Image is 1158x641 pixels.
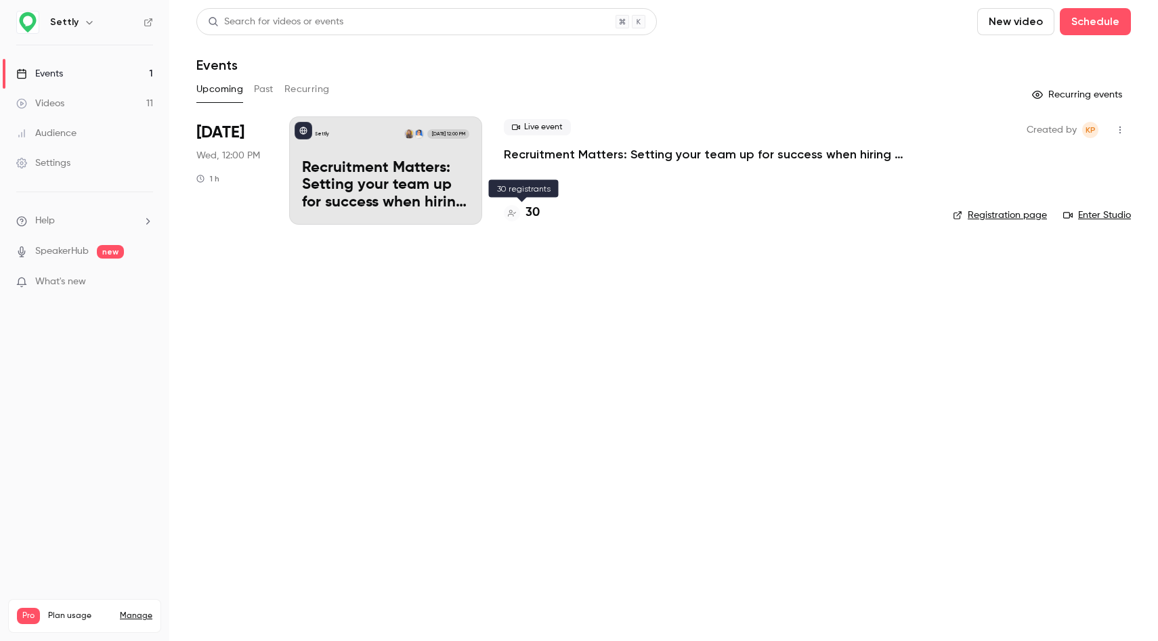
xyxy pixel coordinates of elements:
[35,275,86,289] span: What's new
[48,611,112,621] span: Plan usage
[284,79,330,100] button: Recurring
[17,12,39,33] img: Settly
[315,131,329,137] p: Settly
[1026,84,1131,106] button: Recurring events
[196,57,238,73] h1: Events
[504,204,540,222] a: 30
[17,608,40,624] span: Pro
[1063,208,1131,222] a: Enter Studio
[16,97,64,110] div: Videos
[16,127,77,140] div: Audience
[1086,122,1096,138] span: KP
[254,79,274,100] button: Past
[289,116,482,225] a: Recruitment Matters: Setting your team up for success when hiring internationallySettlySandra Saz...
[414,129,424,139] img: Sandra Sazdov
[16,156,70,170] div: Settings
[196,149,260,162] span: Wed, 12:00 PM
[504,146,910,162] a: Recruitment Matters: Setting your team up for success when hiring internationally
[16,67,63,81] div: Events
[137,276,153,288] iframe: Noticeable Trigger
[404,129,414,139] img: Erika Barbato
[427,129,469,139] span: [DATE] 12:00 PM
[302,160,469,212] p: Recruitment Matters: Setting your team up for success when hiring internationally
[526,204,540,222] h4: 30
[120,611,152,621] a: Manage
[1082,122,1098,138] span: Kimo Paula
[953,208,1047,222] a: Registration page
[196,79,243,100] button: Upcoming
[504,119,571,135] span: Live event
[35,214,55,228] span: Help
[196,122,244,143] span: [DATE]
[977,8,1054,35] button: New video
[16,214,153,228] li: help-dropdown-opener
[35,244,89,259] a: SpeakerHub
[1027,122,1077,138] span: Created by
[97,245,124,259] span: new
[50,16,79,29] h6: Settly
[1060,8,1131,35] button: Schedule
[196,116,267,225] div: Sep 24 Wed, 12:00 PM (Europe/Amsterdam)
[196,173,219,184] div: 1 h
[208,15,343,29] div: Search for videos or events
